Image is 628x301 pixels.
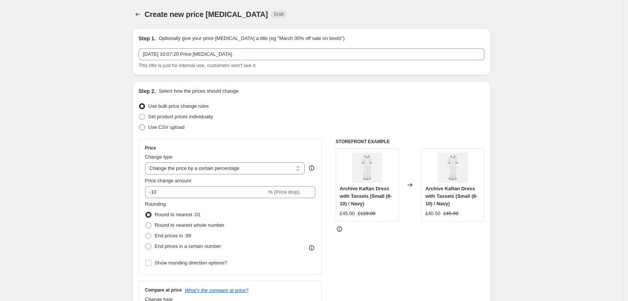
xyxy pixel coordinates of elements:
img: Kate_Barton_49copy_80x.jpg [352,153,382,183]
strike: £129.00 [358,210,376,217]
span: Change type [145,154,173,160]
span: Archive Kaftan Dress with Tassels (Small (8-10) / Navy) [425,186,477,206]
div: £45.00 [340,210,355,217]
img: Kate_Barton_49copy_80x.jpg [438,153,468,183]
p: Select how the prices should change [159,87,238,95]
span: Price change amount [145,178,191,183]
span: End prices in .99 [155,233,191,238]
h6: STOREFRONT EXAMPLE [336,139,484,145]
span: Set product prices individually [148,114,213,119]
span: Round to nearest .01 [155,212,200,217]
span: End prices in a certain number [155,243,221,249]
span: Draft [274,11,284,17]
span: Create new price [MEDICAL_DATA] [145,10,268,18]
button: Price change jobs [133,9,143,20]
span: Archive Kaftan Dress with Tassels (Small (8-10) / Navy) [340,186,392,206]
span: Use bulk price change rules [148,103,209,109]
span: This title is just for internal use, customers won't see it [139,63,255,68]
h2: Step 1. [139,35,156,42]
span: % (Price drop) [268,189,299,195]
span: Rounding [145,201,166,207]
span: Round to nearest whole number [155,222,225,228]
input: -15 [145,186,267,198]
h2: Step 2. [139,87,156,95]
strike: £45.00 [443,210,458,217]
div: £40.50 [425,210,440,217]
button: What's the compare at price? [185,287,249,293]
input: 30% off holiday sale [139,48,484,60]
h3: Compare at price [145,287,182,293]
h3: Price [145,145,156,151]
p: Optionally give your price [MEDICAL_DATA] a title (eg "March 30% off sale on boots") [159,35,344,42]
div: help [308,164,315,172]
span: Show rounding direction options? [155,260,227,266]
span: Use CSV upload [148,124,185,130]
